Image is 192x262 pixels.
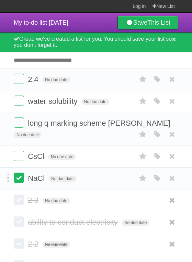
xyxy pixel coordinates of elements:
[136,74,149,85] label: Star task
[81,99,109,105] span: No due date
[48,154,76,160] span: No due date
[14,117,24,128] label: Done
[42,241,70,248] span: No due date
[28,240,40,248] span: 2.2
[28,196,40,204] span: 2.3
[14,238,24,249] label: Done
[28,174,46,183] span: NaCl
[42,77,70,83] span: No due date
[28,75,40,84] span: 2.4
[14,173,24,183] label: Done
[136,151,149,162] label: Star task
[14,195,24,205] label: Done
[136,129,149,140] label: Star task
[122,220,149,226] span: No due date
[136,173,149,184] label: Star task
[48,176,76,182] span: No due date
[136,96,149,107] label: Star task
[14,216,24,227] label: Done
[14,19,68,26] span: My to-do list [DATE]
[147,19,170,26] b: This List
[14,74,24,84] label: Done
[14,151,24,161] label: Done
[28,218,120,226] span: ability to conduct electricity
[14,132,42,138] span: No due date
[14,96,24,106] label: Done
[42,198,70,204] span: No due date
[28,97,79,105] span: water solubility
[28,119,172,127] span: long q marking scheme [PERSON_NAME]
[117,16,178,29] a: SaveThis List
[28,152,46,161] span: CsCl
